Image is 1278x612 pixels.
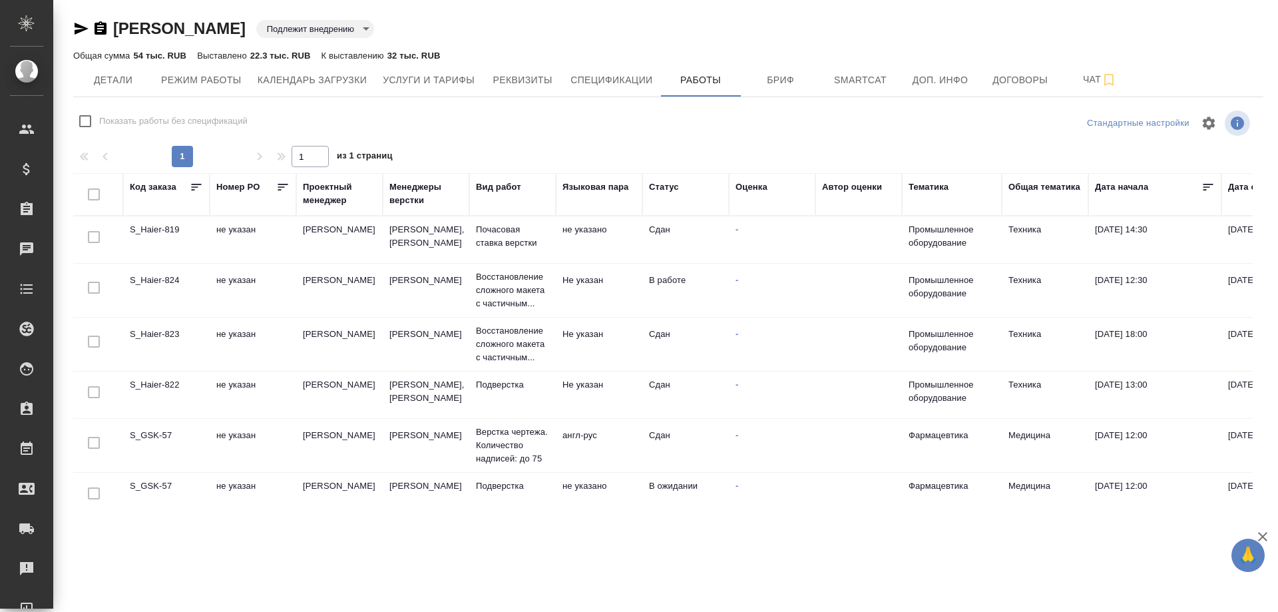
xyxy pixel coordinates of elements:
td: [PERSON_NAME], [PERSON_NAME] [383,216,469,263]
span: Спецификации [570,72,652,89]
p: Восстановление сложного макета с частичным... [476,270,549,310]
div: Номер PO [216,180,260,194]
p: 32 тыс. RUB [387,51,441,61]
div: Вид работ [476,180,521,194]
td: S_GSK-57 [123,473,210,519]
span: Календарь загрузки [258,72,367,89]
span: Договоры [988,72,1052,89]
div: Оценка [736,180,767,194]
button: Подлежит внедрению [263,23,358,35]
div: Код заказа [130,180,176,194]
a: - [736,430,738,440]
span: Режим работы [161,72,242,89]
span: Детали [81,72,145,89]
td: [PERSON_NAME] [296,267,383,314]
div: Проектный менеджер [303,180,376,207]
td: не указан [210,216,296,263]
a: - [736,481,738,491]
td: S_GSK-57 [123,422,210,469]
p: Фармацевтика [909,429,995,442]
td: [PERSON_NAME] [383,473,469,519]
td: [DATE] 18:00 [1088,321,1221,368]
p: Верстка чертежа. Количество надписей: до 75 [476,426,549,465]
td: S_Haier-824 [123,267,210,314]
td: не указан [210,321,296,368]
span: 🙏 [1237,541,1259,569]
button: Скопировать ссылку для ЯМессенджера [73,21,89,37]
a: - [736,380,738,390]
p: Восстановление сложного макета с частичным... [476,324,549,364]
td: Техника [1002,372,1088,418]
td: Медицина [1002,422,1088,469]
p: Общая сумма [73,51,133,61]
button: 🙏 [1231,539,1265,572]
div: Менеджеры верстки [389,180,463,207]
td: Техника [1002,321,1088,368]
td: [DATE] 14:30 [1088,216,1221,263]
span: из 1 страниц [337,148,393,167]
a: - [736,329,738,339]
a: [PERSON_NAME] [113,19,246,37]
p: Почасовая ставка верстки [476,223,549,250]
td: [PERSON_NAME] [383,321,469,368]
td: не указано [556,473,642,519]
div: Тематика [909,180,949,194]
td: S_Haier-822 [123,372,210,418]
p: Промышленное оборудование [909,328,995,354]
td: [PERSON_NAME] [383,267,469,314]
td: Медицина [1002,473,1088,519]
td: [DATE] 12:00 [1088,473,1221,519]
span: Чат [1068,71,1132,88]
a: - [736,224,738,234]
button: Скопировать ссылку [93,21,108,37]
div: Дата начала [1095,180,1148,194]
span: Посмотреть информацию [1225,111,1253,136]
span: Smartcat [829,72,893,89]
div: Автор оценки [822,180,882,194]
td: [PERSON_NAME] [296,216,383,263]
p: 54 тыс. RUB [133,51,186,61]
td: [PERSON_NAME] [296,372,383,418]
span: Показать работы без спецификаций [99,115,248,128]
td: Не указан [556,267,642,314]
td: В ожидании [642,473,729,519]
td: не указан [210,267,296,314]
td: Не указан [556,372,642,418]
span: Работы [669,72,733,89]
td: Сдан [642,216,729,263]
td: В работе [642,267,729,314]
td: Сдан [642,422,729,469]
span: Бриф [749,72,813,89]
span: Настроить таблицу [1193,107,1225,139]
td: не указан [210,473,296,519]
p: 22.3 тыс. RUB [250,51,311,61]
div: Подлежит внедрению [256,20,374,38]
td: [PERSON_NAME] [296,321,383,368]
p: Промышленное оборудование [909,378,995,405]
td: [PERSON_NAME] [383,422,469,469]
span: Услуги и тарифы [383,72,475,89]
div: Языковая пара [562,180,629,194]
p: Выставлено [197,51,250,61]
td: Сдан [642,321,729,368]
p: Фармацевтика [909,479,995,493]
td: S_Haier-823 [123,321,210,368]
span: Доп. инфо [909,72,972,89]
td: [DATE] 12:00 [1088,422,1221,469]
td: Техника [1002,267,1088,314]
td: Сдан [642,372,729,418]
p: Промышленное оборудование [909,223,995,250]
td: англ-рус [556,422,642,469]
td: не указан [210,422,296,469]
svg: Подписаться [1101,72,1117,88]
div: Общая тематика [1008,180,1080,194]
p: К выставлению [321,51,387,61]
td: [DATE] 13:00 [1088,372,1221,418]
div: split button [1084,113,1193,134]
div: Статус [649,180,679,194]
td: [DATE] 12:30 [1088,267,1221,314]
td: не указано [556,216,642,263]
td: Техника [1002,216,1088,263]
span: Реквизиты [491,72,554,89]
td: не указан [210,372,296,418]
